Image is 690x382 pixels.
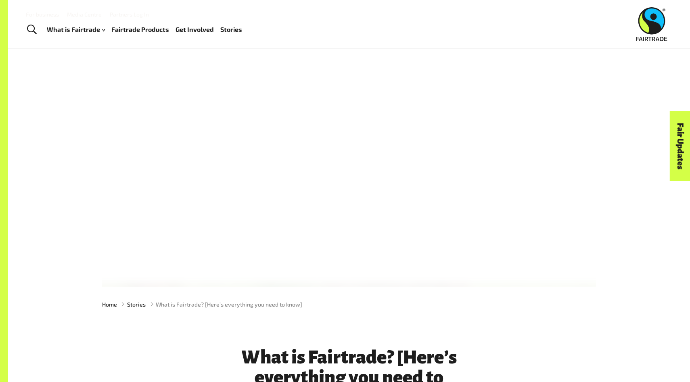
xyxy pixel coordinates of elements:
[636,7,667,41] img: Fairtrade Australia New Zealand logo
[102,300,117,309] a: Home
[26,11,59,18] a: For business
[67,11,102,18] a: Media Centre
[47,24,105,35] a: What is Fairtrade
[220,24,242,35] a: Stories
[176,24,214,35] a: Get Involved
[111,24,169,35] a: Fairtrade Products
[110,11,149,18] a: Partners Log In
[156,300,302,309] span: What is Fairtrade? [Here’s everything you need to know]
[22,20,42,40] a: Toggle Search
[127,300,146,309] a: Stories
